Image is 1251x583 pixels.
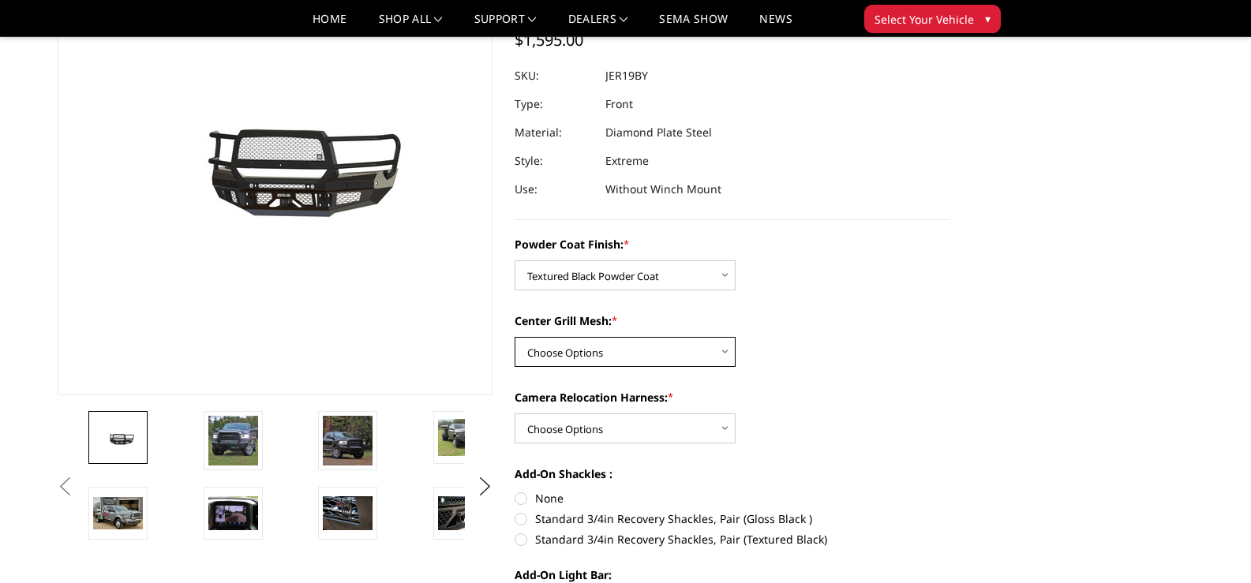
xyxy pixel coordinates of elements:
[515,566,950,583] label: Add-On Light Bar:
[515,175,594,204] dt: Use:
[605,147,649,175] dd: Extreme
[515,147,594,175] dt: Style:
[515,236,950,252] label: Powder Coat Finish:
[864,5,1001,33] button: Select Your Vehicle
[568,13,628,36] a: Dealers
[208,416,258,465] img: 2019-2025 Ram 2500-3500 - FT Series - Extreme Front Bumper
[438,496,488,529] img: 2019-2025 Ram 2500-3500 - FT Series - Extreme Front Bumper
[474,13,537,36] a: Support
[659,13,728,36] a: SEMA Show
[323,416,373,465] img: 2019-2025 Ram 2500-3500 - FT Series - Extreme Front Bumper
[93,497,143,529] img: 2019-2025 Ram 2500-3500 - FT Series - Extreme Front Bumper
[605,90,633,118] dd: Front
[438,419,488,456] img: 2019-2025 Ram 2500-3500 - FT Series - Extreme Front Bumper
[515,312,950,329] label: Center Grill Mesh:
[515,490,950,506] label: None
[313,13,346,36] a: Home
[473,475,496,499] button: Next
[759,13,792,36] a: News
[208,496,258,529] img: Clear View Camera: Relocate your front camera and keep the functionality completely.
[515,465,950,482] label: Add-On Shackles :
[323,496,373,529] img: 2019-2025 Ram 2500-3500 - FT Series - Extreme Front Bumper
[515,90,594,118] dt: Type:
[93,426,143,449] img: 2019-2025 Ram 2500-3500 - FT Series - Extreme Front Bumper
[515,29,583,50] span: $1,595.00
[605,118,712,147] dd: Diamond Plate Steel
[605,175,721,204] dd: Without Winch Mount
[515,118,594,147] dt: Material:
[515,510,950,527] label: Standard 3/4in Recovery Shackles, Pair (Gloss Black )
[985,10,991,27] span: ▾
[515,62,594,90] dt: SKU:
[379,13,443,36] a: shop all
[605,62,648,90] dd: JER19BY
[515,531,950,547] label: Standard 3/4in Recovery Shackles, Pair (Textured Black)
[515,389,950,405] label: Camera Relocation Harness:
[54,475,77,499] button: Previous
[875,11,974,28] span: Select Your Vehicle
